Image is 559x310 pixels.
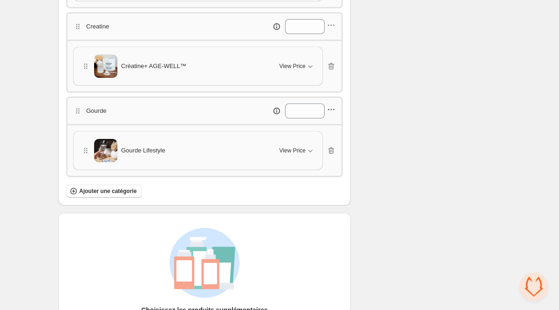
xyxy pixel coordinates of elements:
[274,143,320,158] button: View Price
[94,139,117,162] img: Gourde Lifestyle
[121,62,186,71] span: Créatine+ AGE-WELL™
[79,187,136,195] span: Ajouter une catégorie
[121,146,165,155] span: Gourde Lifestyle
[279,147,306,154] span: View Price
[86,22,109,31] p: Creatine
[274,59,320,74] button: View Price
[66,185,142,198] button: Ajouter une catégorie
[94,55,117,78] img: Créatine+ AGE-WELL™
[279,62,306,70] span: View Price
[520,273,548,301] a: Ouvrir le chat
[86,106,106,116] p: Gourde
